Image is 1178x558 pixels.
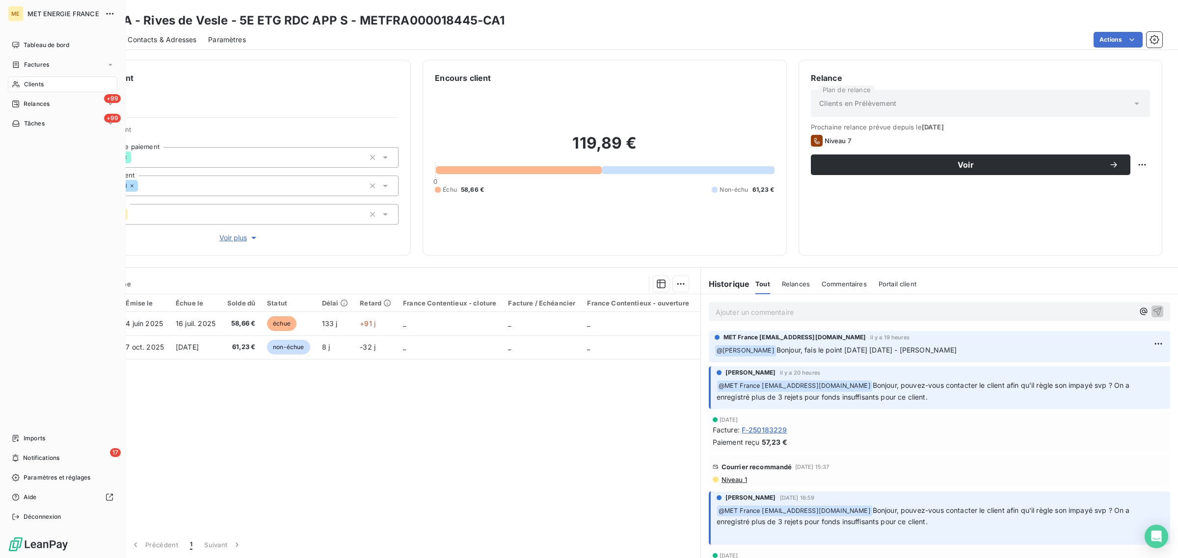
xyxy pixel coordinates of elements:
span: Relances [24,100,50,108]
span: 57,23 € [762,437,787,447]
span: +91 j [360,319,375,328]
span: -32 j [360,343,375,351]
span: échue [267,316,296,331]
button: Actions [1094,32,1143,48]
span: _ [587,343,590,351]
h6: Informations client [59,72,399,84]
span: Voir [823,161,1109,169]
span: Imports [24,434,45,443]
div: ME [8,6,24,22]
span: Facture : [713,425,740,435]
span: Tableau de bord [24,41,69,50]
input: Ajouter une valeur [128,210,135,219]
span: Clients [24,80,44,89]
span: Factures [24,60,49,69]
h6: Historique [701,278,750,290]
span: Tâches [24,119,45,128]
img: Logo LeanPay [8,536,69,552]
span: @ [PERSON_NAME] [715,345,776,356]
h2: 119,89 € [435,133,774,163]
h6: Relance [811,72,1150,84]
span: Paramètres [208,35,246,45]
span: Propriétés Client [79,126,399,139]
span: _ [403,343,406,351]
div: Open Intercom Messenger [1145,525,1168,548]
span: [PERSON_NAME] [725,368,776,377]
button: Voir plus [79,232,399,243]
h6: Encours client [435,72,491,84]
span: F-250183229 [742,425,787,435]
span: +99 [104,114,121,123]
div: France Contentieux - ouverture [587,299,689,307]
div: Solde dû [227,299,255,307]
span: @ MET France [EMAIL_ADDRESS][DOMAIN_NAME] [717,506,872,517]
span: 61,23 € [227,342,255,352]
div: Facture / Echéancier [508,299,575,307]
span: Relances [782,280,810,288]
span: il y a 20 heures [780,370,820,376]
span: _ [403,319,406,328]
span: 8 j [322,343,330,351]
span: [PERSON_NAME] [725,493,776,502]
span: +99 [104,94,121,103]
div: France Contentieux - cloture [403,299,496,307]
span: @ MET France [EMAIL_ADDRESS][DOMAIN_NAME] [717,380,872,392]
span: 7 oct. 2025 [126,343,164,351]
div: Émise le [126,299,164,307]
span: Bonjour, pouvez-vous contacter le client afin qu'il règle son impayé svp ? On a enregistré plus d... [717,506,1132,526]
span: 16 juil. 2025 [176,319,215,328]
input: Ajouter une valeur [138,181,146,190]
h3: MANDA - Rives de Vesle - 5E ETG RDC APP S - METFRA000018445-CA1 [86,12,505,29]
div: Délai [322,299,348,307]
span: Portail client [879,280,916,288]
button: Voir [811,154,1130,175]
span: Niveau 1 [721,476,747,483]
button: 1 [184,534,198,555]
span: Notifications [23,454,59,462]
span: Bonjour, fais le point [DATE] [DATE] - [PERSON_NAME] [776,346,957,354]
span: 17 [110,448,121,457]
span: 4 juin 2025 [126,319,163,328]
span: 61,23 € [752,185,775,194]
span: 58,66 € [227,319,255,329]
span: [DATE] 15:37 [795,464,830,470]
span: Échu [443,185,457,194]
span: [DATE] [720,417,738,423]
span: Non-échu [720,185,748,194]
span: 1 [190,540,192,550]
div: Échue le [176,299,215,307]
span: Aide [24,493,37,502]
span: Déconnexion [24,512,61,521]
div: Statut [267,299,310,307]
span: 0 [433,178,437,185]
span: Niveau 7 [825,137,851,145]
span: _ [508,319,511,328]
span: MET ENERGIE FRANCE [27,10,99,18]
span: _ [508,343,511,351]
span: Clients en Prélèvement [819,99,896,108]
span: Voir plus [219,233,259,243]
span: Courrier recommandé [722,463,792,471]
input: Ajouter une valeur [131,153,139,162]
span: [DATE] [922,123,944,131]
span: 133 j [322,319,338,328]
span: Bonjour, pouvez-vous contacter le client afin qu'il règle son impayé svp ? On a enregistré plus d... [717,381,1132,401]
span: Tout [755,280,770,288]
a: Aide [8,489,117,505]
span: _ [587,319,590,328]
button: Suivant [198,534,248,555]
span: MET France [EMAIL_ADDRESS][DOMAIN_NAME] [723,333,866,342]
span: Prochaine relance prévue depuis le [811,123,1150,131]
span: 58,66 € [461,185,484,194]
span: Contacts & Adresses [128,35,196,45]
span: [DATE] 16:59 [780,495,815,501]
span: Paramètres et réglages [24,473,90,482]
span: non-échue [267,340,310,355]
span: [DATE] [176,343,199,351]
div: Retard [360,299,391,307]
span: Paiement reçu [713,437,760,447]
span: il y a 19 heures [870,334,910,340]
button: Précédent [125,534,184,555]
span: Commentaires [822,280,867,288]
